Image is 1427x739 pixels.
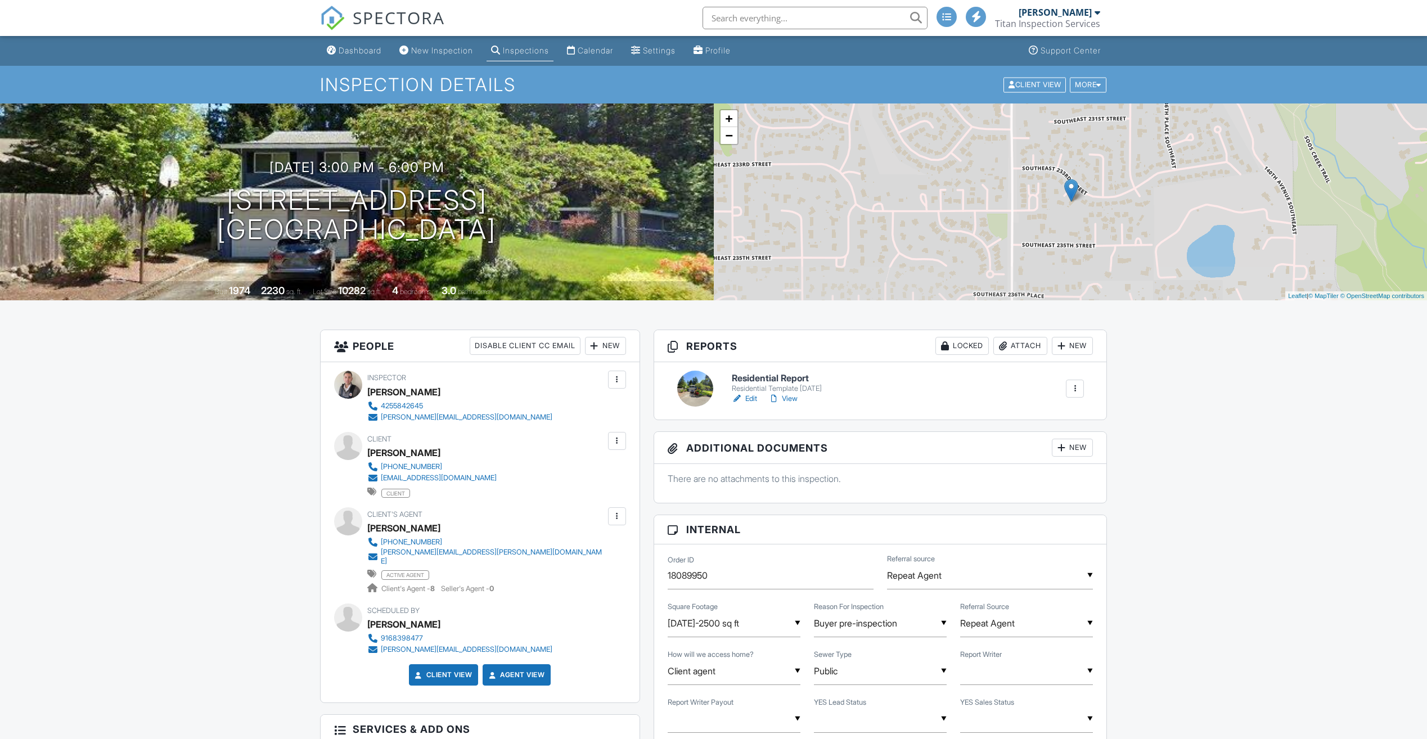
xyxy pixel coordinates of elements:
[489,584,494,593] strong: 0
[367,510,422,519] span: Client's Agent
[814,602,884,612] label: Reason For Inspection
[960,697,1014,708] label: YES Sales Status
[689,40,735,61] a: Profile
[732,373,822,384] h6: Residential Report
[367,606,420,615] span: Scheduled By
[960,602,1009,612] label: Referral Source
[320,15,445,39] a: SPECTORA
[367,435,391,443] span: Client
[887,554,935,564] label: Referral source
[1002,80,1069,88] a: Client View
[732,373,822,393] a: Residential Report Residential Template [DATE]
[768,393,798,404] a: View
[367,644,552,655] a: [PERSON_NAME][EMAIL_ADDRESS][DOMAIN_NAME]
[668,472,1093,485] p: There are no attachments to this inspection.
[654,515,1107,544] h3: Internal
[215,287,227,296] span: Built
[321,330,640,362] h3: People
[400,287,431,296] span: bedrooms
[721,110,737,127] a: Zoom in
[654,330,1107,362] h3: Reports
[703,7,928,29] input: Search everything...
[367,633,552,644] a: 9168398477
[217,186,496,245] h1: [STREET_ADDRESS] [GEOGRAPHIC_DATA]
[1019,7,1092,18] div: [PERSON_NAME]
[320,6,345,30] img: The Best Home Inspection Software - Spectora
[995,18,1100,29] div: Titan Inspection Services
[487,40,553,61] a: Inspections
[411,46,473,55] div: New Inspection
[668,650,754,660] label: How will we access home?
[814,697,866,708] label: YES Lead Status
[381,570,429,579] span: active agent
[1340,292,1424,299] a: © OpenStreetMap contributors
[381,489,410,498] span: client
[286,287,302,296] span: sq. ft.
[367,444,440,461] div: [PERSON_NAME]
[381,462,442,471] div: [PHONE_NUMBER]
[1024,40,1105,61] a: Support Center
[269,160,444,175] h3: [DATE] 3:00 pm - 6:00 pm
[381,474,497,483] div: [EMAIL_ADDRESS][DOMAIN_NAME]
[367,520,440,537] div: [PERSON_NAME]
[503,46,549,55] div: Inspections
[367,461,497,472] a: [PHONE_NUMBER]
[381,538,442,547] div: [PHONE_NUMBER]
[229,285,250,296] div: 1974
[367,400,552,412] a: 4255842645
[470,337,580,355] div: Disable Client CC Email
[585,337,626,355] div: New
[367,384,440,400] div: [PERSON_NAME]
[814,650,852,660] label: Sewer Type
[261,285,285,296] div: 2230
[627,40,680,61] a: Settings
[668,555,694,565] label: Order ID
[1003,77,1066,92] div: Client View
[367,548,605,566] a: [PERSON_NAME][EMAIL_ADDRESS][PERSON_NAME][DOMAIN_NAME]
[313,287,336,296] span: Lot Size
[441,584,494,593] span: Seller's Agent -
[458,287,490,296] span: bathrooms
[381,645,552,654] div: [PERSON_NAME][EMAIL_ADDRESS][DOMAIN_NAME]
[732,384,822,393] div: Residential Template [DATE]
[367,472,497,484] a: [EMAIL_ADDRESS][DOMAIN_NAME]
[668,602,718,612] label: Square Footage
[993,337,1047,355] div: Attach
[1288,292,1307,299] a: Leaflet
[721,127,737,144] a: Zoom out
[381,584,436,593] span: Client's Agent -
[381,402,423,411] div: 4255842645
[960,650,1002,660] label: Report Writer
[367,287,381,296] span: sq.ft.
[654,432,1107,464] h3: Additional Documents
[487,669,544,681] a: Agent View
[935,337,989,355] div: Locked
[413,669,472,681] a: Client View
[1308,292,1339,299] a: © MapTiler
[338,285,366,296] div: 10282
[1070,77,1106,92] div: More
[322,40,386,61] a: Dashboard
[705,46,731,55] div: Profile
[1285,291,1427,301] div: |
[320,75,1108,94] h1: Inspection Details
[562,40,618,61] a: Calendar
[668,697,733,708] label: Report Writer Payout
[430,584,435,593] strong: 8
[1052,439,1093,457] div: New
[367,412,552,423] a: [PERSON_NAME][EMAIL_ADDRESS][DOMAIN_NAME]
[442,285,456,296] div: 3.0
[367,373,406,382] span: Inspector
[381,413,552,422] div: [PERSON_NAME][EMAIL_ADDRESS][DOMAIN_NAME]
[381,634,423,643] div: 9168398477
[732,393,757,404] a: Edit
[367,616,440,633] div: [PERSON_NAME]
[339,46,381,55] div: Dashboard
[1041,46,1101,55] div: Support Center
[381,548,605,566] div: [PERSON_NAME][EMAIL_ADDRESS][PERSON_NAME][DOMAIN_NAME]
[578,46,613,55] div: Calendar
[643,46,676,55] div: Settings
[367,537,605,548] a: [PHONE_NUMBER]
[395,40,478,61] a: New Inspection
[353,6,445,29] span: SPECTORA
